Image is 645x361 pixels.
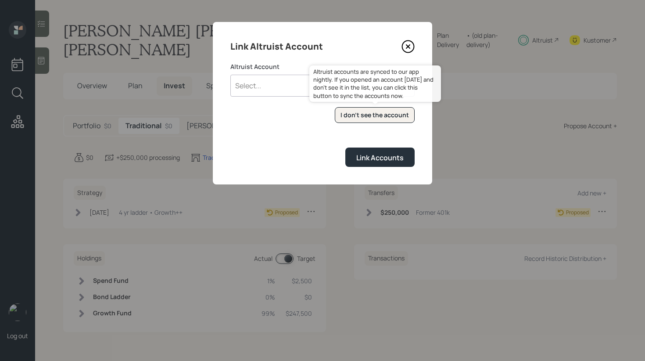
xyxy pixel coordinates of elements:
h4: Link Altruist Account [230,40,323,54]
div: I don't see the account [340,111,409,119]
button: Link Accounts [345,148,415,166]
div: Select... [235,81,261,90]
label: Altruist Account [230,62,415,71]
div: Link Accounts [356,153,404,162]
button: I don't see the account [335,107,415,123]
